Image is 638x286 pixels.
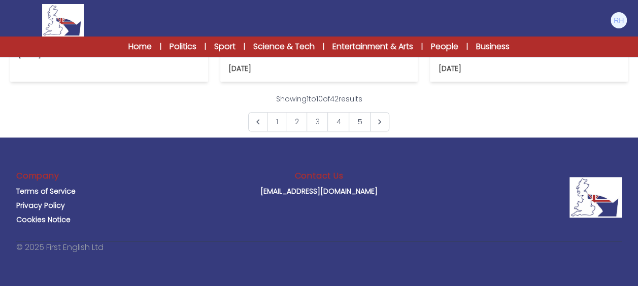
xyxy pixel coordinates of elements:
[248,112,267,131] span: &laquo; Previous
[16,241,104,254] p: © 2025 First English Ltd
[16,186,76,196] a: Terms of Service
[286,112,307,131] a: Go to page 2
[244,42,245,52] span: |
[466,42,468,52] span: |
[16,214,71,225] a: Cookies Notice
[306,94,308,104] span: 1
[421,42,423,52] span: |
[248,94,389,131] nav: Pagination Navigation
[307,112,328,131] a: Go to page 3
[267,112,286,131] span: 1
[327,112,349,131] a: Go to page 4
[16,200,65,210] a: Privacy Policy
[316,94,322,104] span: 10
[214,41,236,53] a: Sport
[276,94,362,104] p: Showing to of results
[323,42,324,52] span: |
[260,186,378,196] a: [EMAIL_ADDRESS][DOMAIN_NAME]
[332,41,413,53] a: Entertainment & Arts
[170,41,196,53] a: Politics
[16,170,59,182] h3: Company
[295,170,344,182] h3: Contact Us
[438,63,461,74] p: [DATE]
[160,42,161,52] span: |
[476,41,510,53] a: Business
[349,112,371,131] a: Go to page 5
[228,63,251,74] p: [DATE]
[329,94,338,104] span: 42
[253,41,315,53] a: Science & Tech
[205,42,206,52] span: |
[569,177,622,218] img: Company Logo
[42,4,84,37] img: Logo
[370,112,389,131] a: Next &raquo;
[10,4,116,37] a: Logo
[431,41,458,53] a: People
[611,12,627,28] img: Ruth Humphries
[128,41,152,53] a: Home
